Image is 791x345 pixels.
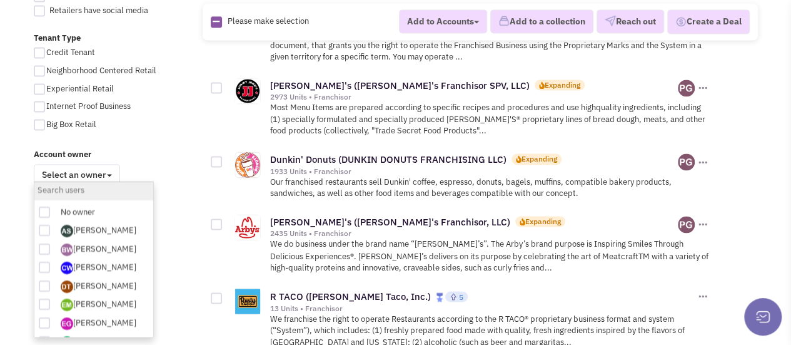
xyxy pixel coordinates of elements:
[498,16,510,27] img: icon-collection-lavender.png
[46,83,114,94] span: Experiential Retail
[34,33,203,44] label: Tenant Type
[678,80,695,96] img: hIYrZGzmKkCBNbyXU0C7pg.png
[270,102,710,137] p: Most Menu Items are prepared according to specific recipes and procedures and use highquality ing...
[61,299,136,317] a: [PERSON_NAME]
[675,15,687,29] img: Deal-Dollar.png
[61,281,73,293] img: 5zi6PXngd0KMc_EmoeYlxA.png
[228,16,309,26] span: Please make selection
[211,16,222,28] img: Rectangle.png
[61,225,73,237] img: 3n9_CcfZ80W7_zJbCpx70g.png
[61,262,73,274] img: Wt3n626CEkS_rLLpYUG1HQ.png
[270,28,710,63] p: We offer a franchise agreement, the Franchise License Agreement (“FLA”), attached as Exhibit F-1 ...
[61,317,73,330] img: TVt3MPXNA0-O_jwXvY7jIQ.png
[270,229,678,239] div: 2435 Units • Franchisor
[61,244,136,262] a: [PERSON_NAME]
[270,80,530,91] a: [PERSON_NAME]'s ([PERSON_NAME]'s Franchisor SPV, LLC)
[399,9,487,33] button: Add to Accounts
[61,281,136,299] a: [PERSON_NAME]
[270,153,506,165] a: Dunkin' Donuts (DUNKIN DONUTS FRANCHISING LLC)
[450,292,457,301] img: locallyfamous-upvote.png
[270,167,678,177] div: 1933 Units • Franchisor
[34,149,203,161] label: Account owner
[270,303,695,313] div: 13 Units • Franchisor
[34,182,153,200] input: Search users
[34,164,120,184] span: Select an owner
[270,239,710,274] p: We do business under the brand name “[PERSON_NAME]’s”. The Arby’s brand purpose is Inspiring Smil...
[597,10,664,34] button: Reach out
[525,216,561,227] div: Expanding
[49,5,148,16] span: Retailers have social media
[46,47,95,58] span: Credit Tenant
[46,101,131,111] span: Internet Proof Business
[61,244,73,256] img: HoJOfTunZE6azXgsU7qcog.png
[61,225,136,244] a: [PERSON_NAME]
[490,10,593,34] button: Add to a collection
[605,16,616,27] img: VectorPaper_Plane.png
[61,262,136,281] a: [PERSON_NAME]
[46,119,96,130] span: Big Box Retail
[678,216,695,233] img: hIYrZGzmKkCBNbyXU0C7pg.png
[545,80,580,90] div: Expanding
[667,9,750,34] button: Create a Deal
[270,216,510,228] a: [PERSON_NAME]'s ([PERSON_NAME]'s Franchisor, LLC)
[61,299,73,311] img: DXLpJwP-EEmEj8giENOkZg.png
[521,153,557,164] div: Expanding
[436,292,443,302] img: locallyfamous-largeicon.png
[46,65,156,76] span: Neighborhood Centered Retail
[270,290,431,302] a: R TACO ([PERSON_NAME] Taco, Inc.)
[61,317,136,336] a: [PERSON_NAME]
[678,153,695,170] img: hIYrZGzmKkCBNbyXU0C7pg.png
[61,206,95,225] a: No owner
[270,177,710,200] p: Our franchised restaurants sell Dunkin' coffee, espresso, donuts, bagels, muffins, compatible bak...
[459,292,463,301] span: 5
[270,92,678,102] div: 2973 Units • Franchisor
